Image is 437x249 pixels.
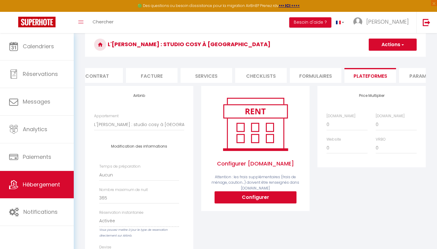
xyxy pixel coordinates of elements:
[217,95,294,153] img: rent.png
[71,68,123,83] li: Contrat
[376,137,386,142] label: VRBO
[327,113,355,119] label: [DOMAIN_NAME]
[126,68,178,83] li: Facture
[290,68,341,83] li: Formulaires
[366,18,409,26] span: [PERSON_NAME]
[210,153,300,174] span: Configurer [DOMAIN_NAME]
[215,191,296,203] button: Configurer
[99,210,144,216] label: Réservation instantanée
[23,98,50,105] span: Messages
[353,17,362,26] img: ...
[181,68,232,83] li: Services
[376,113,405,119] label: [DOMAIN_NAME]
[99,164,141,169] label: Temps de préparation
[99,228,168,237] small: Vous pouvez mettre à jour le type de reservation directement sur Airbnb.
[289,17,331,28] button: Besoin d'aide ?
[85,32,426,57] h3: L'[PERSON_NAME] : studio cosy à [GEOGRAPHIC_DATA]
[23,153,51,161] span: Paiements
[279,3,300,8] a: >>> ICI <<<<
[18,17,56,27] img: Super Booking
[23,125,47,133] span: Analytics
[369,39,417,51] button: Actions
[94,94,184,98] h4: Airbnb
[344,68,396,83] li: Plateformes
[99,187,148,193] label: Nombre maximum de nuit
[212,174,299,191] span: Attention : les frais supplémentaires (frais de ménage, caution...) doivent être renseignés dans ...
[235,68,287,83] li: Checklists
[423,19,430,26] img: logout
[23,70,58,78] span: Réservations
[103,144,175,148] h4: Modification des informations
[23,181,60,188] span: Hébergement
[349,12,416,33] a: ... [PERSON_NAME]
[327,94,417,98] h4: Price Multiplier
[327,137,341,142] label: Website
[23,208,58,216] span: Notifications
[23,43,54,50] span: Calendriers
[93,19,113,25] span: Chercher
[94,113,119,119] label: Appartement
[88,12,118,33] a: Chercher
